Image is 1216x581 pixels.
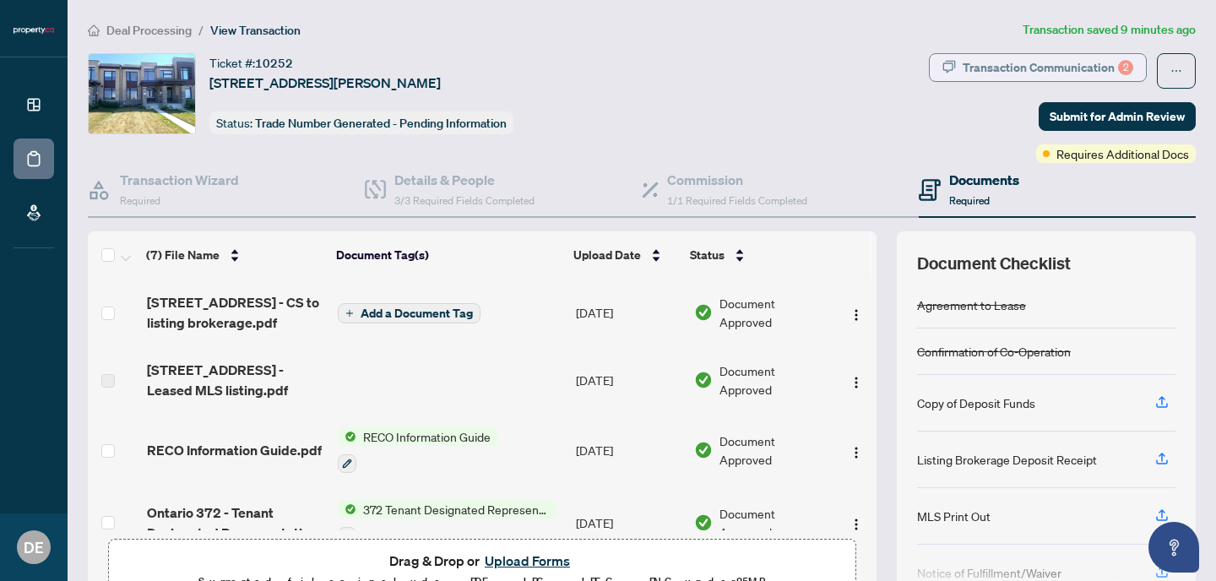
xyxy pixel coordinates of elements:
[683,231,830,279] th: Status
[329,231,567,279] th: Document Tag(s)
[694,513,713,532] img: Document Status
[569,346,687,414] td: [DATE]
[1039,102,1196,131] button: Submit for Admin Review
[917,450,1097,469] div: Listing Brokerage Deposit Receipt
[573,246,641,264] span: Upload Date
[719,504,828,541] span: Document Approved
[843,437,870,464] button: Logo
[929,53,1147,82] button: Transaction Communication2
[1148,522,1199,573] button: Open asap
[338,500,356,519] img: Status Icon
[147,440,322,460] span: RECO Information Guide.pdf
[694,303,713,322] img: Document Status
[719,432,828,469] span: Document Approved
[106,23,192,38] span: Deal Processing
[198,20,204,40] li: /
[338,427,356,446] img: Status Icon
[719,361,828,399] span: Document Approved
[843,367,870,394] button: Logo
[569,486,687,559] td: [DATE]
[394,194,535,207] span: 3/3 Required Fields Completed
[850,446,863,459] img: Logo
[850,308,863,322] img: Logo
[209,73,441,93] span: [STREET_ADDRESS][PERSON_NAME]
[146,246,220,264] span: (7) File Name
[14,25,54,35] img: logo
[88,24,100,36] span: home
[850,518,863,531] img: Logo
[480,550,575,572] button: Upload Forms
[338,303,480,323] button: Add a Document Tag
[917,296,1026,314] div: Agreement to Lease
[719,294,828,331] span: Document Approved
[255,56,293,71] span: 10252
[120,170,239,190] h4: Transaction Wizard
[389,550,575,572] span: Drag & Drop or
[255,116,507,131] span: Trade Number Generated - Pending Information
[949,194,990,207] span: Required
[667,194,807,207] span: 1/1 Required Fields Completed
[949,170,1019,190] h4: Documents
[89,54,195,133] img: IMG-N12346786_1.jpg
[361,307,473,319] span: Add a Document Tag
[209,53,293,73] div: Ticket #:
[667,170,807,190] h4: Commission
[917,507,991,525] div: MLS Print Out
[345,309,354,318] span: plus
[963,54,1133,81] div: Transaction Communication
[917,252,1071,275] span: Document Checklist
[139,231,329,279] th: (7) File Name
[120,194,160,207] span: Required
[843,509,870,536] button: Logo
[338,427,497,473] button: Status IconRECO Information Guide
[567,231,684,279] th: Upload Date
[338,500,556,546] button: Status Icon372 Tenant Designated Representation Agreement with Company Schedule A
[356,427,497,446] span: RECO Information Guide
[1023,20,1196,40] article: Transaction saved 9 minutes ago
[917,394,1035,412] div: Copy of Deposit Funds
[843,299,870,326] button: Logo
[694,441,713,459] img: Document Status
[356,500,556,519] span: 372 Tenant Designated Representation Agreement with Company Schedule A
[694,371,713,389] img: Document Status
[1118,60,1133,75] div: 2
[24,535,44,559] span: DE
[690,246,725,264] span: Status
[147,502,324,543] span: Ontario 372 - Tenant Designated Representation Agreement - Authority for Lease or Purchase.pdf
[1056,144,1189,163] span: Requires Additional Docs
[569,279,687,346] td: [DATE]
[569,414,687,486] td: [DATE]
[850,376,863,389] img: Logo
[147,292,324,333] span: [STREET_ADDRESS] - CS to listing brokerage.pdf
[209,111,513,134] div: Status:
[210,23,301,38] span: View Transaction
[1050,103,1185,130] span: Submit for Admin Review
[147,360,324,400] span: [STREET_ADDRESS] - Leased MLS listing.pdf
[917,342,1071,361] div: Confirmation of Co-Operation
[394,170,535,190] h4: Details & People
[338,302,480,324] button: Add a Document Tag
[1170,65,1182,77] span: ellipsis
